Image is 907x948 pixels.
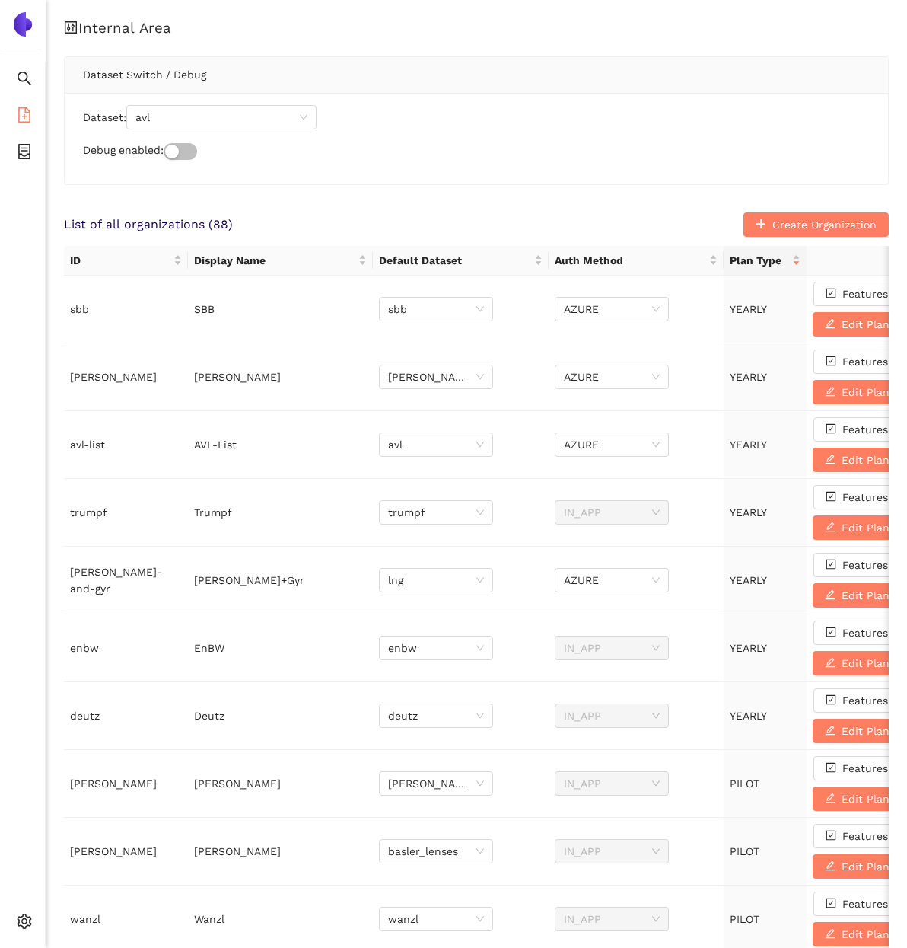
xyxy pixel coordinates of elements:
[388,501,484,524] span: trumpf
[564,772,660,795] span: IN_APP
[17,908,32,939] span: setting
[388,704,484,727] span: deutz
[813,350,900,374] button: check-squareFeatures
[564,840,660,863] span: IN_APP
[842,790,889,807] span: Edit Plan
[17,102,32,132] span: file-add
[813,688,900,713] button: check-squareFeatures
[64,343,188,411] td: [PERSON_NAME]
[813,922,902,946] button: editEdit Plan
[826,898,836,910] span: check-square
[83,142,870,160] div: Debug enabled:
[70,252,170,269] span: ID
[724,750,806,818] td: PILOT
[842,926,889,943] span: Edit Plan
[813,651,902,675] button: editEdit Plan
[825,725,835,737] span: edit
[842,895,888,912] span: Features
[724,547,806,614] td: YEARLY
[17,65,32,96] span: search
[188,750,374,818] td: [PERSON_NAME]
[549,246,724,276] th: this column's title is Auth Method,this column is sortable
[825,318,835,330] span: edit
[564,908,660,930] span: IN_APP
[388,569,484,592] span: lng
[826,356,836,368] span: check-square
[842,692,888,709] span: Features
[388,637,484,659] span: enbw
[842,557,888,573] span: Features
[756,219,766,231] span: plus
[842,316,889,333] span: Edit Plan
[188,276,374,343] td: SBB
[564,298,660,321] span: AZURE
[188,343,374,411] td: [PERSON_NAME]
[813,515,902,540] button: editEdit Plan
[813,553,900,577] button: check-squareFeatures
[842,655,889,672] span: Edit Plan
[188,547,374,614] td: [PERSON_NAME]+Gyr
[826,423,836,436] span: check-square
[825,522,835,534] span: edit
[388,840,484,863] span: basler_lenses
[564,704,660,727] span: IN_APP
[64,411,188,479] td: avl-list
[813,417,900,442] button: check-squareFeatures
[842,452,889,468] span: Edit Plan
[842,421,888,438] span: Features
[825,928,835,940] span: edit
[64,18,889,38] h1: Internal Area
[564,433,660,456] span: AZURE
[813,854,902,879] button: editEdit Plan
[842,286,888,302] span: Features
[379,252,530,269] span: Default Dataset
[373,246,548,276] th: this column's title is Default Dataset,this column is sortable
[826,830,836,842] span: check-square
[826,694,836,707] span: check-square
[842,587,889,604] span: Edit Plan
[135,106,307,129] span: avl
[724,411,806,479] td: YEARLY
[188,479,374,547] td: Trumpf
[64,276,188,343] td: sbb
[825,454,835,466] span: edit
[64,818,188,886] td: [PERSON_NAME]
[188,614,374,682] td: EnBW
[724,614,806,682] td: YEARLY
[724,343,806,411] td: YEARLY
[813,380,902,404] button: editEdit Plan
[825,386,835,398] span: edit
[388,298,484,321] span: sbb
[83,105,870,129] div: Dataset:
[188,818,374,886] td: [PERSON_NAME]
[842,519,889,536] span: Edit Plan
[813,621,900,645] button: check-squareFeatures
[555,252,706,269] span: Auth Method
[388,908,484,930] span: wanzl
[188,682,374,750] td: Deutz
[826,559,836,571] span: check-square
[813,787,902,811] button: editEdit Plan
[194,252,356,269] span: Display Name
[743,212,889,237] button: plusCreate Organization
[188,246,374,276] th: this column's title is Display Name,this column is sortable
[813,312,902,337] button: editEdit Plan
[842,353,888,370] span: Features
[64,750,188,818] td: [PERSON_NAME]
[825,860,835,873] span: edit
[813,282,900,306] button: check-squareFeatures
[564,569,660,592] span: AZURE
[842,858,889,875] span: Edit Plan
[772,216,877,233] span: Create Organization
[724,818,806,886] td: PILOT
[825,793,835,805] span: edit
[813,583,902,608] button: editEdit Plan
[826,762,836,774] span: check-square
[724,682,806,750] td: YEARLY
[17,139,32,169] span: container
[825,657,835,669] span: edit
[842,723,889,739] span: Edit Plan
[64,682,188,750] td: deutz
[826,627,836,639] span: check-square
[813,756,900,780] button: check-squareFeatures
